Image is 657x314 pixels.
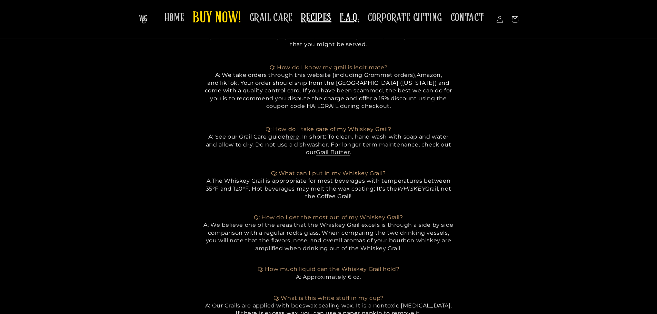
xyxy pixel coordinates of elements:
[364,7,446,29] a: CORPORATE GIFTING
[340,11,359,24] span: F.A.Q.
[219,80,238,86] a: TikTok
[266,126,391,132] span: Q: How do I take care of my Whiskey Grail?
[297,7,336,29] a: RECIPES
[336,7,364,29] a: F.A.Q.
[270,64,388,71] span: Q: How do I know my grail is legitimate?
[450,11,484,24] span: CONTACT
[254,214,403,221] span: Q:
[193,9,241,28] span: BUY NOW!
[189,5,245,32] a: BUY NOW!
[205,26,452,48] span: In our ongoing fight, we would encourage you to dispute the charge and report any fraudulent ads ...
[249,11,293,24] span: GRAIL CARE
[296,274,361,280] span: A: Approximately 6 oz.
[286,133,299,140] a: here
[245,7,297,29] a: GRAIL CARE
[368,11,442,24] span: CORPORATE GIFTING
[206,126,451,155] span: A: See our Grail Care guide . In short: To clean, hand wash with soap and water and allow to dry....
[271,170,386,176] span: Q: What can I put in my Whiskey Grail?
[160,7,189,29] a: HOME
[417,72,441,78] a: Amazon
[258,266,400,272] span: Q: How much liquid can the Whiskey Grail hold?
[203,170,454,208] p: A:
[205,72,452,109] span: A: We take orders through this website (including Grommet orders), , and . Your order should ship...
[206,178,451,192] span: The Whiskey Grail is appropriate for most beverages with temperatures between 35°F and 120°F. Hot...
[165,11,185,24] span: HOME
[139,15,148,23] img: The Whiskey Grail
[446,7,488,29] a: CONTACT
[301,11,331,24] span: RECIPES
[316,149,350,155] a: Grail Butter
[273,295,384,301] span: Q: What is this white stuff in my cup?
[397,185,425,192] em: WHISKEY
[203,222,454,251] span: A: We believe one of the areas that the Whiskey Grail excels is through a side by side comparison...
[261,214,403,221] span: How do I get the most out of my Whiskey Grail?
